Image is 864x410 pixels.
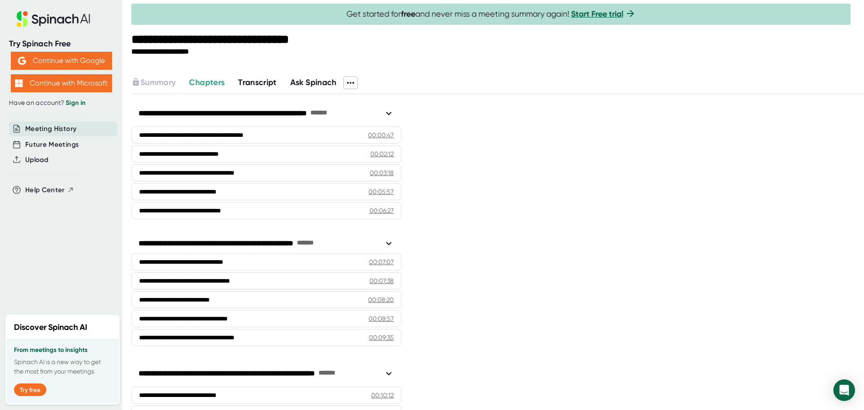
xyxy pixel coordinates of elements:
div: 00:03:18 [370,168,394,177]
button: Meeting History [25,124,76,134]
button: Continue with Microsoft [11,74,112,92]
div: 00:07:38 [369,276,394,285]
a: Sign in [66,99,85,107]
button: Try free [14,383,46,396]
button: Upload [25,155,48,165]
span: Ask Spinach [290,77,337,87]
div: 00:10:12 [371,391,394,400]
div: 00:08:20 [368,295,394,304]
h3: From meetings to insights [14,347,111,354]
div: 00:05:57 [369,187,394,196]
img: Aehbyd4JwY73AAAAAElFTkSuQmCC [18,57,26,65]
div: 00:09:35 [369,333,394,342]
span: Chapters [189,77,225,87]
button: Help Center [25,185,74,195]
p: Spinach AI is a new way to get the most from your meetings [14,357,111,376]
div: Open Intercom Messenger [833,379,855,401]
b: free [401,9,415,19]
div: Try Spinach Free [9,39,113,49]
div: Have an account? [9,99,113,107]
button: Ask Spinach [290,77,337,89]
div: 00:07:07 [369,257,394,266]
button: Chapters [189,77,225,89]
span: Summary [140,77,175,87]
div: 00:06:27 [369,206,394,215]
div: 00:08:57 [369,314,394,323]
span: Transcript [238,77,277,87]
span: Help Center [25,185,65,195]
h2: Discover Spinach AI [14,321,87,333]
span: Get started for and never miss a meeting summary again! [346,9,636,19]
div: 00:02:12 [370,149,394,158]
button: Continue with Google [11,52,112,70]
button: Future Meetings [25,140,79,150]
button: Transcript [238,77,277,89]
div: 00:00:47 [368,131,394,140]
button: Summary [131,77,175,89]
div: Upgrade to access [131,77,189,89]
a: Start Free trial [571,9,623,19]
